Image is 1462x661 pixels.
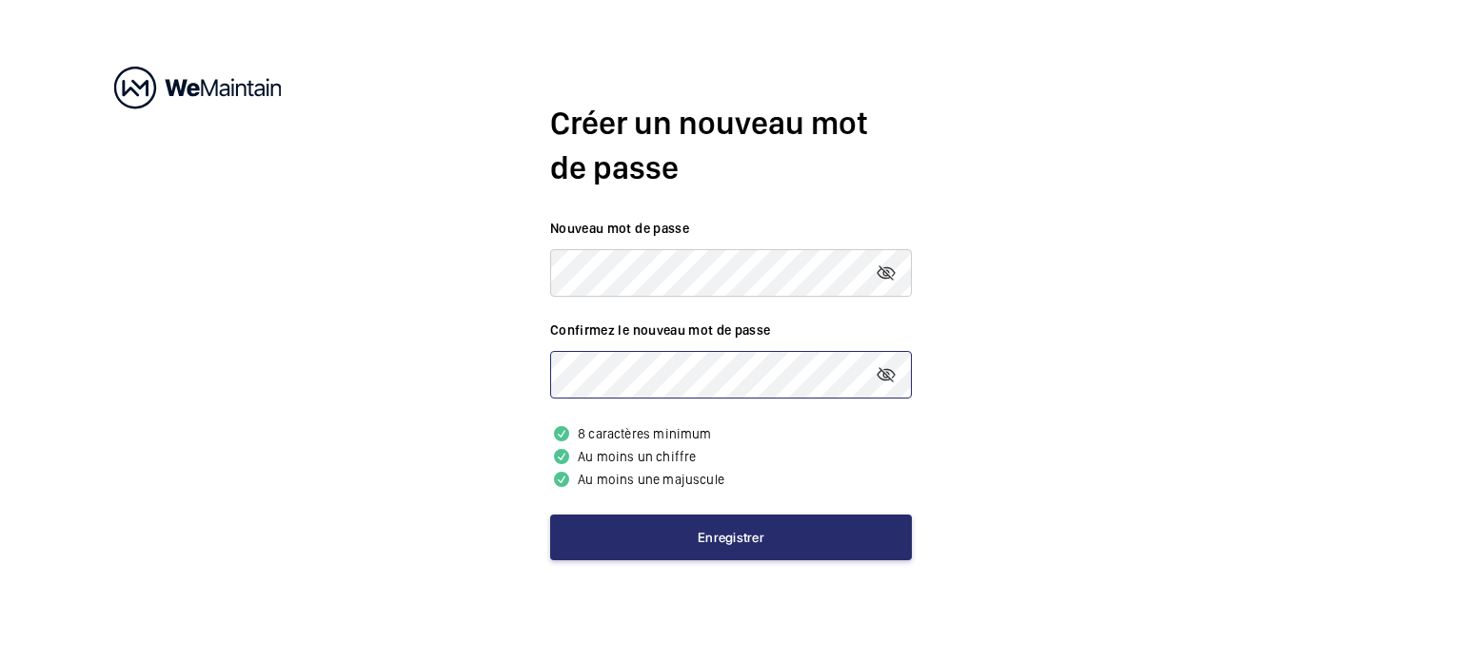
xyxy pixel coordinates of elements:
[550,515,912,560] button: Enregistrer
[550,101,912,190] h2: Créer un nouveau mot de passe
[550,445,912,468] p: Au moins un chiffre
[550,422,912,445] p: 8 caractères minimum
[550,219,912,238] label: Nouveau mot de passe
[550,321,912,340] label: Confirmez le nouveau mot de passe
[550,468,912,491] p: Au moins une majuscule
